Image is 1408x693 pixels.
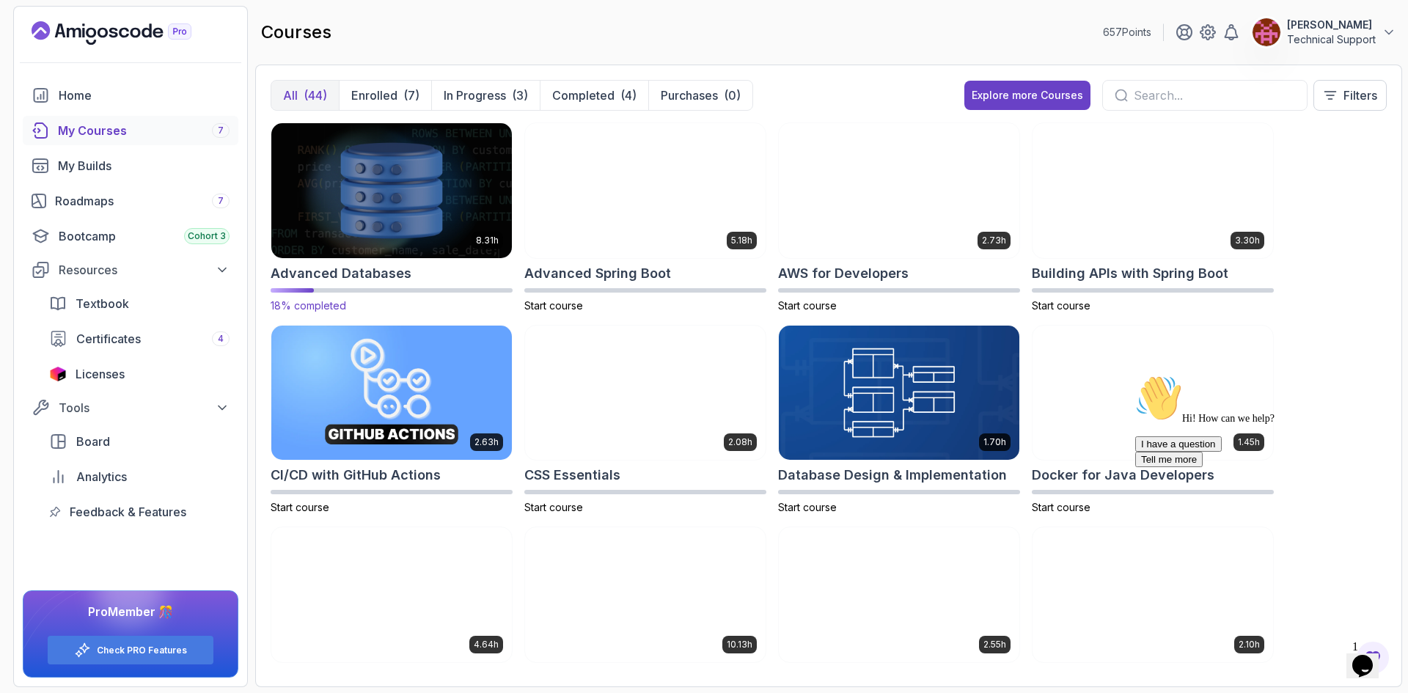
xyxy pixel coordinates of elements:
button: I have a question [6,67,92,83]
p: 8.31h [476,235,499,246]
img: Docker For Professionals card [271,527,512,662]
img: Advanced Spring Boot card [525,123,766,258]
h2: Building APIs with Spring Boot [1032,263,1228,284]
span: Analytics [76,468,127,485]
h2: Advanced Databases [271,263,411,284]
a: home [23,81,238,110]
span: Hi! How can we help? [6,44,145,55]
div: (44) [304,87,327,104]
span: Start course [271,501,329,513]
p: Purchases [661,87,718,104]
button: Enrolled(7) [339,81,431,110]
img: Git for Professionals card [525,527,766,662]
input: Search... [1134,87,1295,104]
img: Building APIs with Spring Boot card [1033,123,1273,258]
span: 7 [218,125,224,136]
a: certificates [40,324,238,353]
img: Docker for Java Developers card [1033,326,1273,461]
iframe: chat widget [1129,369,1393,627]
img: Database Design & Implementation card [779,326,1019,461]
img: CI/CD with GitHub Actions card [271,326,512,461]
img: jetbrains icon [49,367,67,381]
div: Bootcamp [59,227,230,245]
p: Completed [552,87,615,104]
h2: Database Design & Implementation [778,465,1007,485]
a: courses [23,116,238,145]
h2: Docker For Professionals [271,667,433,688]
div: Home [59,87,230,104]
h2: Git & GitHub Fundamentals [778,667,952,688]
h2: Docker for Java Developers [1032,465,1214,485]
p: 2.73h [982,235,1006,246]
p: All [283,87,298,104]
div: Roadmaps [55,192,230,210]
img: :wave: [6,6,53,53]
div: Tools [59,399,230,417]
button: Check PRO Features [47,635,214,665]
img: GitHub Toolkit card [1033,527,1273,662]
p: Filters [1343,87,1377,104]
p: 2.55h [983,639,1006,650]
a: builds [23,151,238,180]
h2: CSS Essentials [524,465,620,485]
a: Explore more Courses [964,81,1090,110]
img: CSS Essentials card [525,326,766,461]
span: Start course [524,501,583,513]
button: Tools [23,395,238,421]
div: My Builds [58,157,230,175]
p: 5.18h [731,235,752,246]
div: (3) [512,87,528,104]
p: 657 Points [1103,25,1151,40]
div: My Courses [58,122,230,139]
span: Licenses [76,365,125,383]
div: (0) [724,87,741,104]
iframe: chat widget [1346,634,1393,678]
a: board [40,427,238,456]
button: Completed(4) [540,81,648,110]
span: Cohort 3 [188,230,226,242]
span: Certificates [76,330,141,348]
a: bootcamp [23,221,238,251]
button: In Progress(3) [431,81,540,110]
button: Resources [23,257,238,283]
a: Advanced Databases card8.31hAdvanced Databases18% completed [271,122,513,313]
h2: AWS for Developers [778,263,909,284]
div: Explore more Courses [972,88,1083,103]
span: Textbook [76,295,129,312]
span: Start course [1032,501,1090,513]
button: Filters [1313,80,1387,111]
p: 1.70h [983,436,1006,448]
span: Board [76,433,110,450]
h2: CI/CD with GitHub Actions [271,465,441,485]
p: 2.63h [474,436,499,448]
button: user profile image[PERSON_NAME]Technical Support [1252,18,1396,47]
p: In Progress [444,87,506,104]
p: 3.30h [1235,235,1260,246]
p: 2.08h [728,436,752,448]
img: user profile image [1253,18,1280,46]
span: 4 [218,333,224,345]
p: [PERSON_NAME] [1287,18,1376,32]
a: Landing page [32,21,225,45]
a: licenses [40,359,238,389]
span: Start course [524,299,583,312]
p: Technical Support [1287,32,1376,47]
p: 4.64h [474,639,499,650]
p: Enrolled [351,87,397,104]
div: 👋Hi! How can we help?I have a questionTell me more [6,6,270,98]
span: 7 [218,195,224,207]
button: All(44) [271,81,339,110]
span: 18% completed [271,299,346,312]
div: (4) [620,87,637,104]
img: Advanced Databases card [265,120,518,261]
h2: GitHub Toolkit [1032,667,1123,688]
p: 2.10h [1239,639,1260,650]
span: Start course [778,299,837,312]
a: feedback [40,497,238,527]
span: Start course [778,501,837,513]
span: Start course [1032,299,1090,312]
a: analytics [40,462,238,491]
a: roadmaps [23,186,238,216]
h2: Advanced Spring Boot [524,263,671,284]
